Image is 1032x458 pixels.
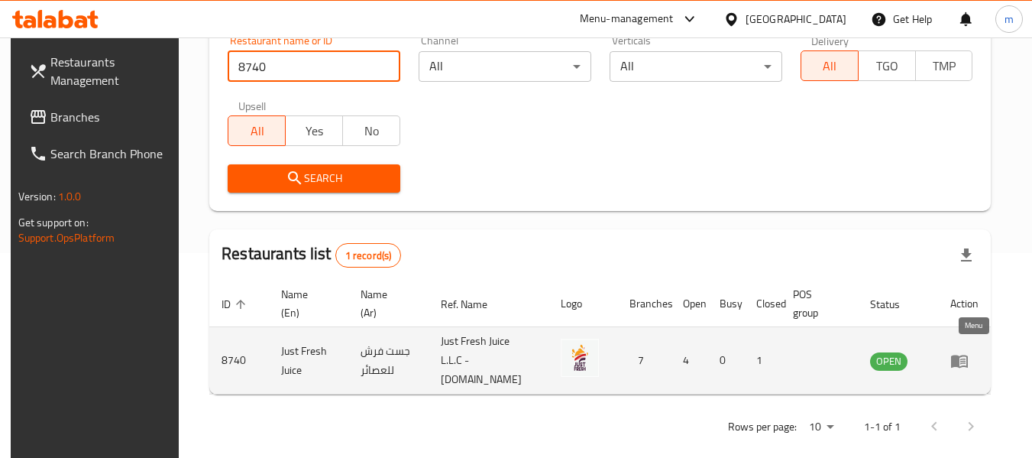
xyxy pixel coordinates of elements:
[617,281,671,327] th: Branches
[17,44,183,99] a: Restaurants Management
[50,108,171,126] span: Branches
[238,100,267,111] label: Upsell
[864,417,901,437] p: 1-1 of 1
[209,327,269,395] td: 8740
[292,120,337,142] span: Yes
[281,285,329,322] span: Name (En)
[18,228,115,248] a: Support.OpsPlatform
[811,35,849,46] label: Delivery
[728,417,797,437] p: Rows per page:
[222,295,251,313] span: ID
[617,327,671,395] td: 7
[610,51,782,82] div: All
[58,187,82,206] span: 1.0.0
[744,281,781,327] th: Closed
[228,115,286,146] button: All
[561,339,599,377] img: Just Fresh Juice
[419,51,591,82] div: All
[746,11,846,28] div: [GEOGRAPHIC_DATA]
[548,281,617,327] th: Logo
[335,243,402,268] div: Total records count
[938,281,991,327] th: Action
[285,115,343,146] button: Yes
[228,164,400,193] button: Search
[18,213,89,232] span: Get support on:
[228,51,400,82] input: Search for restaurant name or ID..
[235,120,280,142] span: All
[707,327,744,395] td: 0
[580,10,674,28] div: Menu-management
[240,169,388,188] span: Search
[348,327,429,395] td: جست فرش للعصائر
[870,352,907,370] span: OPEN
[671,281,707,327] th: Open
[671,327,707,395] td: 4
[17,135,183,172] a: Search Branch Phone
[18,187,56,206] span: Version:
[870,352,907,371] div: OPEN
[336,248,401,263] span: 1 record(s)
[441,295,507,313] span: Ref. Name
[948,237,985,274] div: Export file
[222,242,401,268] h2: Restaurants list
[17,99,183,135] a: Branches
[915,50,973,81] button: TMP
[807,55,852,77] span: All
[50,53,171,89] span: Restaurants Management
[858,50,916,81] button: TGO
[801,50,859,81] button: All
[209,281,991,395] table: enhanced table
[1005,11,1014,28] span: m
[793,285,840,322] span: POS group
[269,327,348,395] td: Just Fresh Juice
[803,416,840,439] div: Rows per page:
[707,281,744,327] th: Busy
[429,327,548,395] td: Just Fresh Juice L.L.C - [DOMAIN_NAME]
[922,55,967,77] span: TMP
[361,285,410,322] span: Name (Ar)
[342,115,400,146] button: No
[50,145,171,163] span: Search Branch Phone
[349,120,394,142] span: No
[744,327,781,395] td: 1
[870,295,920,313] span: Status
[865,55,910,77] span: TGO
